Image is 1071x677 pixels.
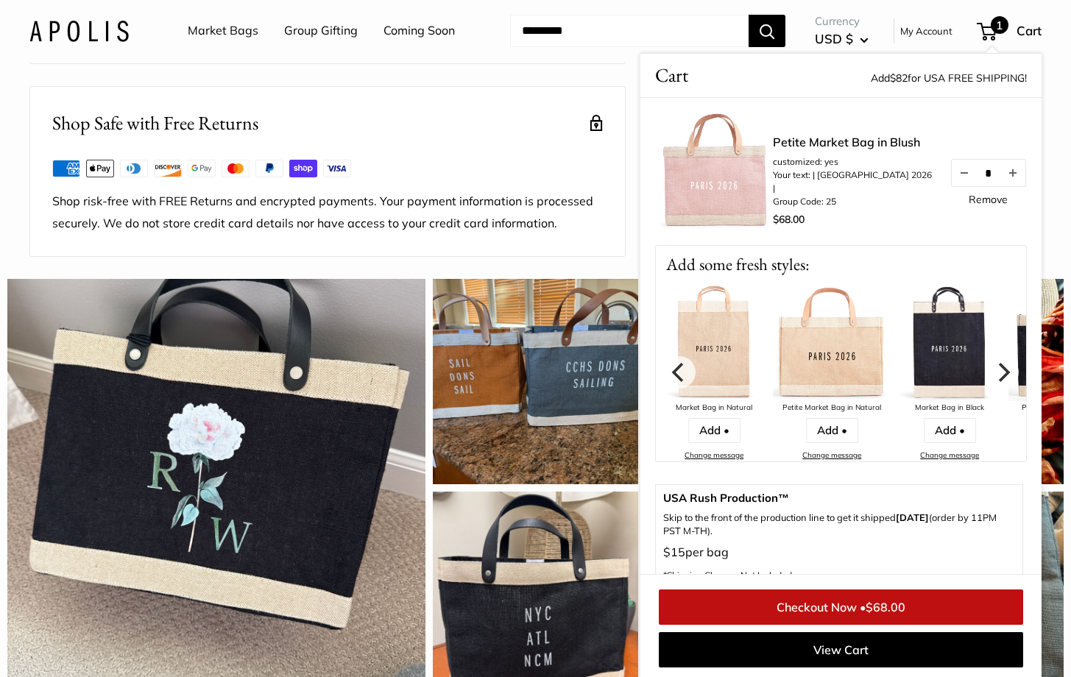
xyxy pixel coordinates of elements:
input: Quantity [977,166,1000,179]
div: Market Bag in Black [891,401,1008,415]
a: Change message [685,450,743,460]
img: description_Our first ever Blush Collection [655,113,773,230]
button: Increase quantity by 1 [1000,160,1025,186]
span: $68.00 [866,600,905,614]
a: Add • [688,418,740,443]
li: Your text: | [GEOGRAPHIC_DATA] 2026 | [773,169,935,195]
span: Cart [655,61,688,90]
a: My Account [900,22,952,40]
button: Decrease quantity by 1 [952,160,977,186]
a: Change message [920,450,979,460]
a: Add • [924,418,976,443]
span: Add for USA FREE SHIPPING! [871,71,1027,85]
span: $68.00 [773,213,805,226]
p: Add some fresh styles: [656,246,1026,283]
a: View Cart [659,632,1023,667]
span: Cart [1017,23,1042,38]
img: Apolis [29,20,129,41]
button: Previous [663,356,696,389]
p: Shop risk-free with FREE Returns and encrypted payments. Your payment information is processed se... [52,191,603,235]
a: Coming Soon [383,20,455,42]
a: Petite Market Bag in Blush [773,133,935,151]
span: Currency [815,11,869,32]
input: Search... [510,15,749,47]
span: USD $ [815,31,853,46]
span: $82 [890,71,908,85]
button: Search [749,15,785,47]
li: customized: yes [773,155,935,169]
a: Change message [802,450,861,460]
p: per bag [663,542,1015,586]
li: Group Code: 25 [773,195,935,208]
iframe: Sign Up via Text for Offers [12,621,158,665]
a: 1 Cart [978,19,1042,43]
b: [DATE] [896,511,929,523]
a: Group Gifting [284,20,358,42]
a: Checkout Now •$68.00 [659,589,1023,625]
span: $15 [663,545,685,559]
a: Remove [969,194,1008,205]
p: Skip to the front of the production line to get it shipped (order by 11PM PST M-TH). [663,511,1015,538]
a: Market Bags [188,20,258,42]
span: USA Rush Production™ [663,492,1015,504]
div: Petite Market Bag in Natural [773,401,891,415]
span: *Shipping Charges Not Included [663,570,792,581]
span: 1 [991,16,1008,34]
h2: Shop Safe with Free Returns [52,109,258,138]
div: Market Bag in Natural [655,401,773,415]
button: Next [986,356,1019,389]
a: Add • [806,418,858,443]
button: USD $ [815,27,869,51]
